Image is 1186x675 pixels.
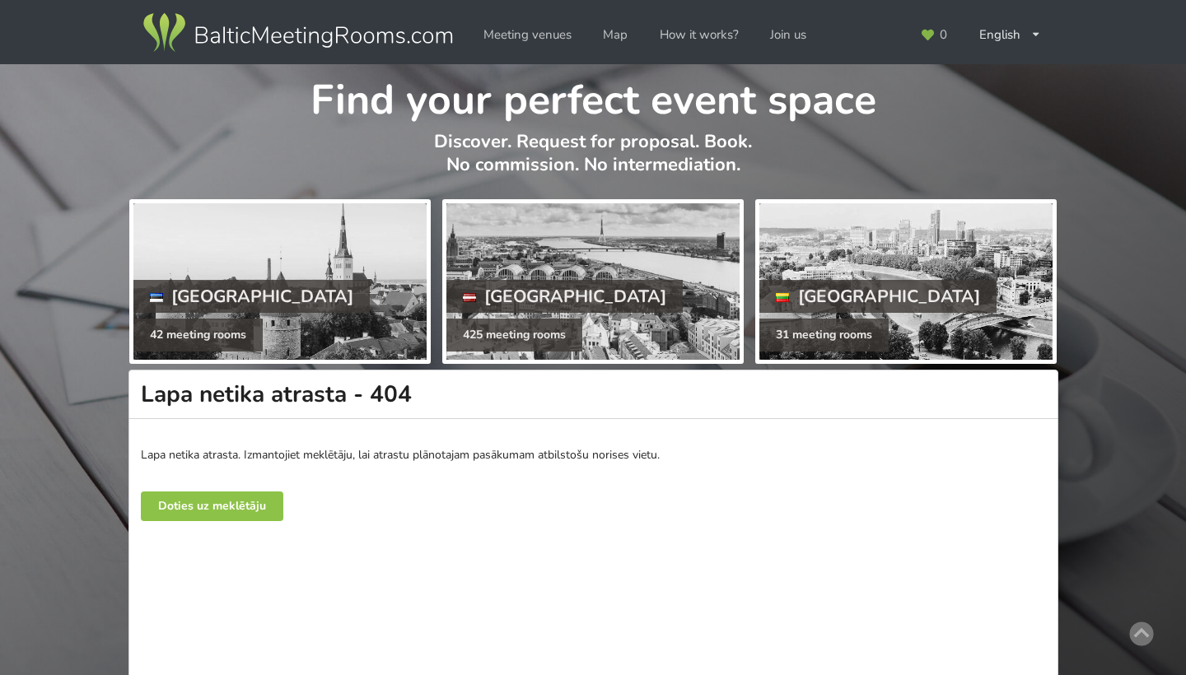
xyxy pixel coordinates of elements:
div: [GEOGRAPHIC_DATA] [759,280,997,313]
div: 42 meeting rooms [133,319,263,351]
h1: Lapa netika atrasta - 404 [128,370,1058,419]
p: Discover. Request for proposal. Book. No commission. No intermediation. [129,130,1058,193]
span: 0 [940,29,947,41]
p: Lapa netika atrasta. Izmantojiet meklētāju, lai atrastu plānotajam pasākumam atbilstošu norises v... [141,447,1046,463]
a: How it works? [648,19,750,51]
a: Doties uz meklētāju [141,491,283,521]
a: [GEOGRAPHIC_DATA] 42 meeting rooms [129,199,431,364]
div: 425 meeting rooms [446,319,582,351]
a: Join us [759,19,818,51]
div: [GEOGRAPHIC_DATA] [133,280,371,313]
div: 31 meeting rooms [759,319,889,351]
img: Baltic Meeting Rooms [140,10,455,56]
a: [GEOGRAPHIC_DATA] 31 meeting rooms [755,199,1057,364]
a: Meeting venues [472,19,583,51]
a: [GEOGRAPHIC_DATA] 425 meeting rooms [442,199,744,364]
div: English [968,19,1053,51]
a: Map [591,19,639,51]
div: [GEOGRAPHIC_DATA] [446,280,684,313]
h1: Find your perfect event space [129,64,1058,127]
